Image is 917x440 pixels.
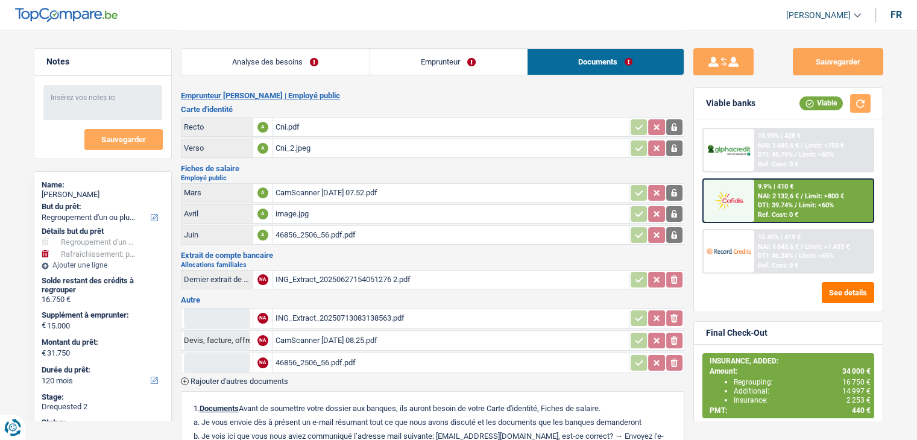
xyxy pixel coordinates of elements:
div: Viable [799,96,843,110]
span: Limit: >800 € [805,192,844,200]
span: 16 750 € [842,378,871,386]
span: NAI: 1 645,6 € [758,243,799,251]
div: Amount: [710,367,871,376]
a: Documents [528,49,684,75]
div: Dernier extrait de compte pour vos allocations familiales [184,275,250,284]
span: Limit: <60% [799,151,834,159]
img: AlphaCredit [707,143,751,157]
button: See details [822,282,874,303]
div: A [257,143,268,154]
span: Rajouter d'autres documents [191,377,288,385]
div: Drequested 2 [42,402,164,412]
button: Rajouter d'autres documents [181,377,288,385]
span: Limit: >1.433 € [805,243,849,251]
span: 34 000 € [842,367,871,376]
img: Cofidis [707,189,751,212]
span: € [42,321,46,330]
div: ING_Extract_20250713083138563.pdf [276,309,626,327]
div: A [257,187,268,198]
button: Sauvegarder [793,48,883,75]
h3: Extrait de compte bancaire [181,251,684,259]
h3: Fiches de salaire [181,165,684,172]
img: Record Credits [707,240,751,262]
img: TopCompare Logo [15,8,118,22]
div: Viable banks [706,98,755,108]
a: Analyse des besoins [181,49,370,75]
div: Stage: [42,392,164,402]
span: DTI: 39.74% [758,201,793,209]
a: Emprunteur [370,49,527,75]
span: / [795,252,797,260]
div: 46856_2506_56.pdf.pdf [276,354,626,372]
h2: Employé public [181,175,684,181]
div: 46856_2506_56.pdf.pdf [276,226,626,244]
div: Solde restant des crédits à regrouper [42,276,164,295]
span: [PERSON_NAME] [786,10,851,20]
h3: Carte d'identité [181,105,684,113]
div: Status: [42,418,164,427]
h5: Notes [46,57,159,67]
div: 16.750 € [42,295,164,304]
div: PMT: [710,406,871,415]
div: [PERSON_NAME] [42,190,164,200]
div: Mars [184,188,250,197]
span: DTI: 46.24% [758,252,793,260]
label: Durée du prêt: [42,365,162,375]
div: Final Check-Out [706,328,767,338]
span: DTI: 45.79% [758,151,793,159]
span: / [801,243,803,251]
div: ING_Extract_20250627154051276 2.pdf [276,271,626,289]
div: 10.45% | 419 € [758,233,801,241]
div: Ref. Cost: 0 € [758,211,798,219]
span: Sauvegarder [101,136,146,143]
div: NA [257,335,268,346]
span: Documents [200,404,239,413]
span: NAI: 1 685,6 € [758,142,799,149]
div: Ajouter une ligne [42,261,164,269]
div: A [257,122,268,133]
div: NA [257,357,268,368]
span: 14 997 € [842,387,871,395]
h2: Emprunteur [PERSON_NAME] | Employé public [181,91,684,101]
h2: Allocations familiales [181,262,684,268]
div: Ref. Cost: 0 € [758,160,798,168]
span: NAI: 2 132,6 € [758,192,799,200]
div: Détails but du prêt [42,227,164,236]
span: / [801,142,803,149]
a: [PERSON_NAME] [777,5,861,25]
span: Limit: <65% [799,252,834,260]
div: Additional: [734,387,871,395]
p: a. Je vous envoie dès à présent un e-mail résumant tout ce que nous avons discuté et les doc... [194,418,672,427]
label: Montant du prêt: [42,338,162,347]
span: Limit: <60% [799,201,834,209]
button: Sauvegarder [84,129,163,150]
div: INSURANCE, ADDED: [710,357,871,365]
span: / [795,201,797,209]
div: NA [257,313,268,324]
div: 10.99% | 428 € [758,132,801,140]
div: fr [890,9,902,20]
h3: Autre [181,296,684,304]
div: Name: [42,180,164,190]
div: Avril [184,209,250,218]
div: Regrouping: [734,378,871,386]
div: NA [257,274,268,285]
div: CamScanner [DATE] 08.25.pdf [276,332,626,350]
div: CamScanner [DATE] 07.52.pdf [276,184,626,202]
div: Insurance: [734,396,871,404]
div: Cni_2.jpeg [276,139,626,157]
span: Limit: >750 € [805,142,844,149]
p: 1. Avant de soumettre votre dossier aux banques, ils auront besoin de votre Carte d'identité, Fic... [194,404,672,413]
div: A [257,230,268,240]
div: Juin [184,230,250,239]
span: 440 € [852,406,871,415]
div: A [257,209,268,219]
div: Recto [184,122,250,131]
span: / [795,151,797,159]
label: Supplément à emprunter: [42,310,162,320]
div: 9.9% | 410 € [758,183,793,190]
span: 2 253 € [846,396,871,404]
span: / [801,192,803,200]
span: € [42,348,46,358]
div: Cni.pdf [276,118,626,136]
